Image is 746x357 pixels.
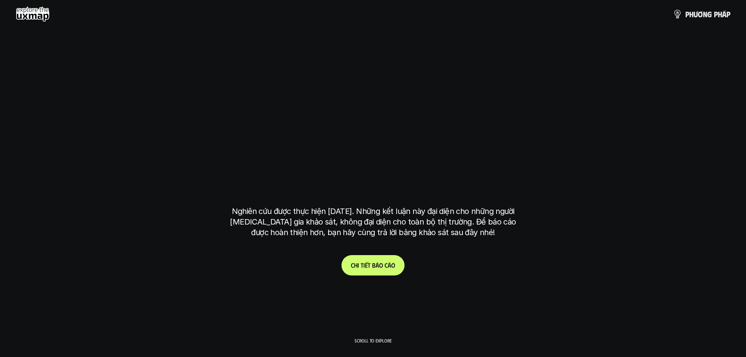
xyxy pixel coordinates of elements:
[379,261,383,269] span: o
[718,10,722,18] span: h
[226,206,520,238] p: Nghiên cứu được thực hiện [DATE]. Những kết luận này đại diện cho những người [MEDICAL_DATA] gia ...
[689,10,694,18] span: h
[351,261,354,269] span: C
[707,10,712,18] span: g
[346,84,406,93] h6: Kết quả nghiên cứu
[230,103,516,136] h1: phạm vi công việc của
[365,261,368,269] span: ế
[361,261,363,269] span: t
[368,261,370,269] span: t
[714,10,718,18] span: p
[694,10,698,18] span: ư
[372,261,376,269] span: b
[698,10,703,18] span: ơ
[385,261,388,269] span: c
[363,261,365,269] span: i
[341,255,405,275] a: Chitiếtbáocáo
[673,6,730,22] a: phươngpháp
[726,10,730,18] span: p
[376,261,379,269] span: á
[703,10,707,18] span: n
[233,165,513,198] h1: tại [GEOGRAPHIC_DATA]
[354,261,358,269] span: h
[354,338,392,343] p: Scroll to explore
[388,261,391,269] span: á
[391,261,395,269] span: o
[358,261,359,269] span: i
[722,10,726,18] span: á
[685,10,689,18] span: p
